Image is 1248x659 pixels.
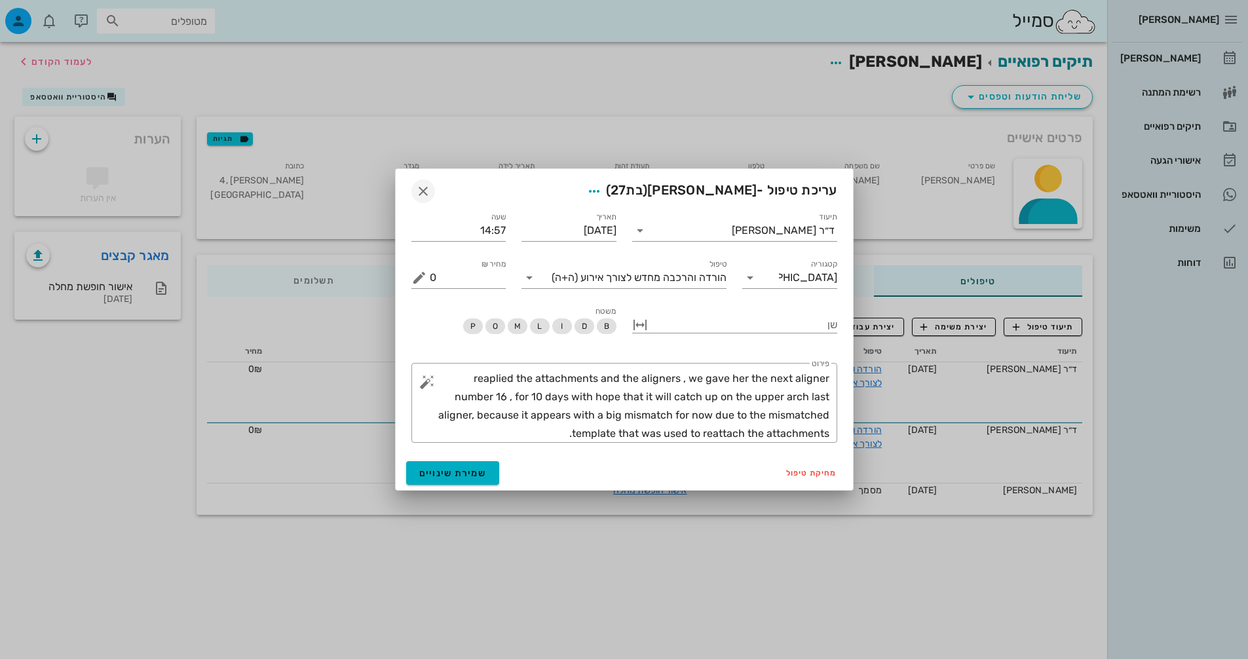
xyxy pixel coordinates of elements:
span: מחיקת טיפול [786,468,837,478]
label: מחיר ₪ [482,259,506,269]
span: עריכת טיפול - [582,179,837,203]
span: שמירת שינויים [419,468,487,479]
label: תאריך [596,212,616,222]
label: קטגוריה [810,259,837,269]
span: משטח [596,307,616,316]
span: L [537,318,542,334]
span: D [581,318,586,334]
span: 27 [611,182,626,198]
button: שמירת שינויים [406,461,500,485]
span: [PERSON_NAME] [647,182,757,198]
span: O [492,318,497,334]
button: מחיקת טיפול [781,464,842,482]
span: הורדה והרכבה מחדש לצורך אירוע [580,272,727,284]
label: שעה [491,212,506,222]
span: (בת ) [606,182,648,198]
span: (ה+ה) [552,272,578,284]
span: B [603,318,609,334]
button: מחיר ₪ appended action [411,270,427,286]
span: M [514,318,520,334]
div: תיעודד״ר [PERSON_NAME] [632,220,837,241]
span: I [561,318,563,334]
label: פירוט [812,359,829,369]
div: ד״ר [PERSON_NAME] [732,225,835,236]
span: P [470,318,475,334]
label: טיפול [709,259,727,269]
label: תיעוד [819,212,837,222]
